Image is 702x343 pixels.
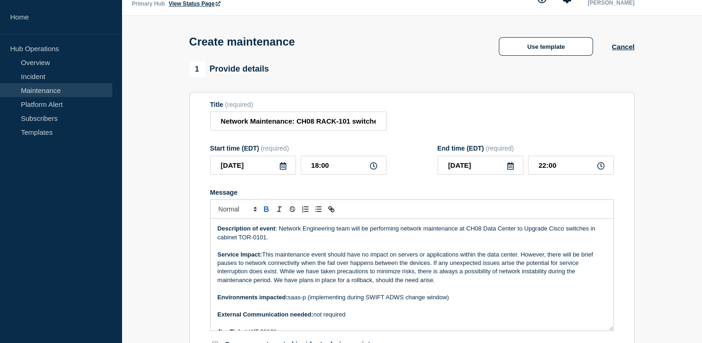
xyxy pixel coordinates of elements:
[499,37,593,56] button: Use template
[325,204,338,215] button: Toggle link
[132,0,165,7] p: Primary Hub
[218,224,606,242] p: : Network Engineering team will be performing network maintenance at CH08 Data Center to Upgrade ...
[273,204,286,215] button: Toggle italic text
[218,328,249,335] strong: Jira Ticket:
[218,328,606,336] p: WT-60131
[189,35,295,48] h1: Create maintenance
[612,43,634,51] button: Cancel
[210,112,386,131] input: Title
[210,145,386,152] div: Start time (EDT)
[486,145,514,152] span: (required)
[211,219,613,330] div: Message
[312,204,325,215] button: Toggle bulleted list
[301,156,386,175] input: HH:MM
[218,293,606,302] p: saas-p (implementing during SWIFT ADWS change window)
[210,156,296,175] input: YYYY-MM-DD
[210,101,386,108] div: Title
[299,204,312,215] button: Toggle ordered list
[438,156,523,175] input: YYYY-MM-DD
[189,61,269,77] div: Provide details
[189,61,205,77] span: 1
[218,251,262,258] strong: Service Impact:
[218,311,314,318] strong: External Communication needed:
[218,310,606,319] p: not required
[528,156,614,175] input: HH:MM
[218,294,288,301] strong: Environments impacted:
[218,251,606,285] p: This maintenance event should have no impact on servers or applications within the data center. H...
[286,204,299,215] button: Toggle strikethrough text
[218,225,276,232] strong: Description of event
[260,204,273,215] button: Toggle bold text
[214,204,260,215] span: Font size
[261,145,289,152] span: (required)
[225,101,253,108] span: (required)
[168,0,220,7] a: View Status Page
[438,145,614,152] div: End time (EDT)
[210,189,614,196] div: Message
